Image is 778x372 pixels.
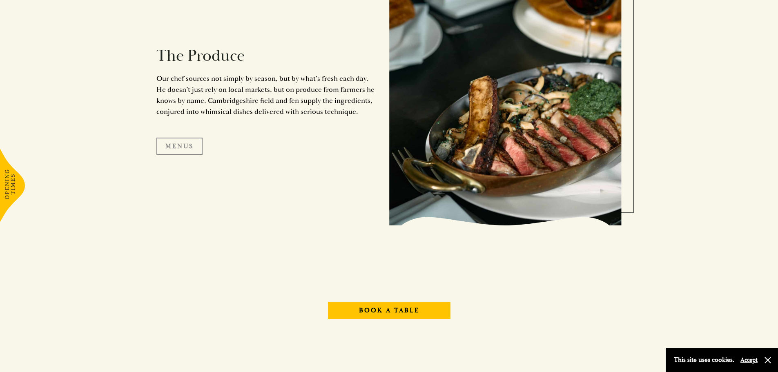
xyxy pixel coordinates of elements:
[674,354,734,366] p: This site uses cookies.
[328,302,450,319] a: Book A Table
[156,73,377,117] p: Our chef sources not simply by season, but by what’s fresh each day. He doesn’t just rely on loca...
[156,138,203,155] a: Menus
[740,356,758,364] button: Accept
[156,46,377,66] h2: The Produce
[764,356,772,364] button: Close and accept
